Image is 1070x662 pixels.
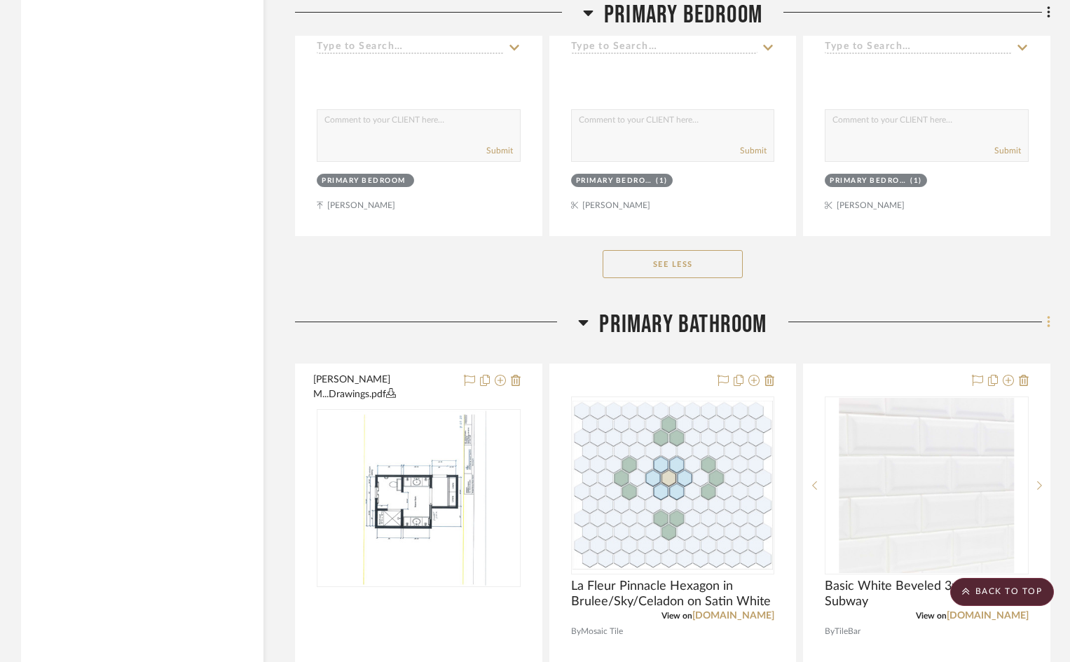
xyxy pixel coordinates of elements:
[572,401,774,570] img: La Fleur Pinnacle Hexagon in Brulee/Sky/Celadon on Satin White
[322,176,406,186] div: Primary Bedroom
[661,612,692,620] span: View on
[825,625,835,638] span: By
[910,176,922,186] div: (1)
[994,144,1021,157] button: Submit
[351,411,486,586] img: null
[571,625,581,638] span: By
[830,176,907,186] div: Primary Bedroom
[599,310,767,340] span: Primary Bathroom
[486,144,513,157] button: Submit
[317,41,504,55] input: Type to Search…
[825,41,1012,55] input: Type to Search…
[740,144,767,157] button: Submit
[916,612,947,620] span: View on
[576,176,653,186] div: Primary Bedroom
[656,176,668,186] div: (1)
[692,611,774,621] a: [DOMAIN_NAME]
[825,397,1028,574] div: 0
[835,625,860,638] span: TileBar
[571,579,775,609] span: La Fleur Pinnacle Hexagon in Brulee/Sky/Celadon on Satin White
[581,625,623,638] span: Mosaic Tile
[947,611,1029,621] a: [DOMAIN_NAME]
[825,579,1029,609] span: Basic White Beveled 3x6 Polished Subway
[950,578,1054,606] scroll-to-top-button: BACK TO TOP
[313,373,455,402] button: [PERSON_NAME] M...Drawings.pdf
[571,41,758,55] input: Type to Search…
[839,398,1015,573] img: Basic White Beveled 3x6 Polished Subway
[603,250,743,278] button: See Less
